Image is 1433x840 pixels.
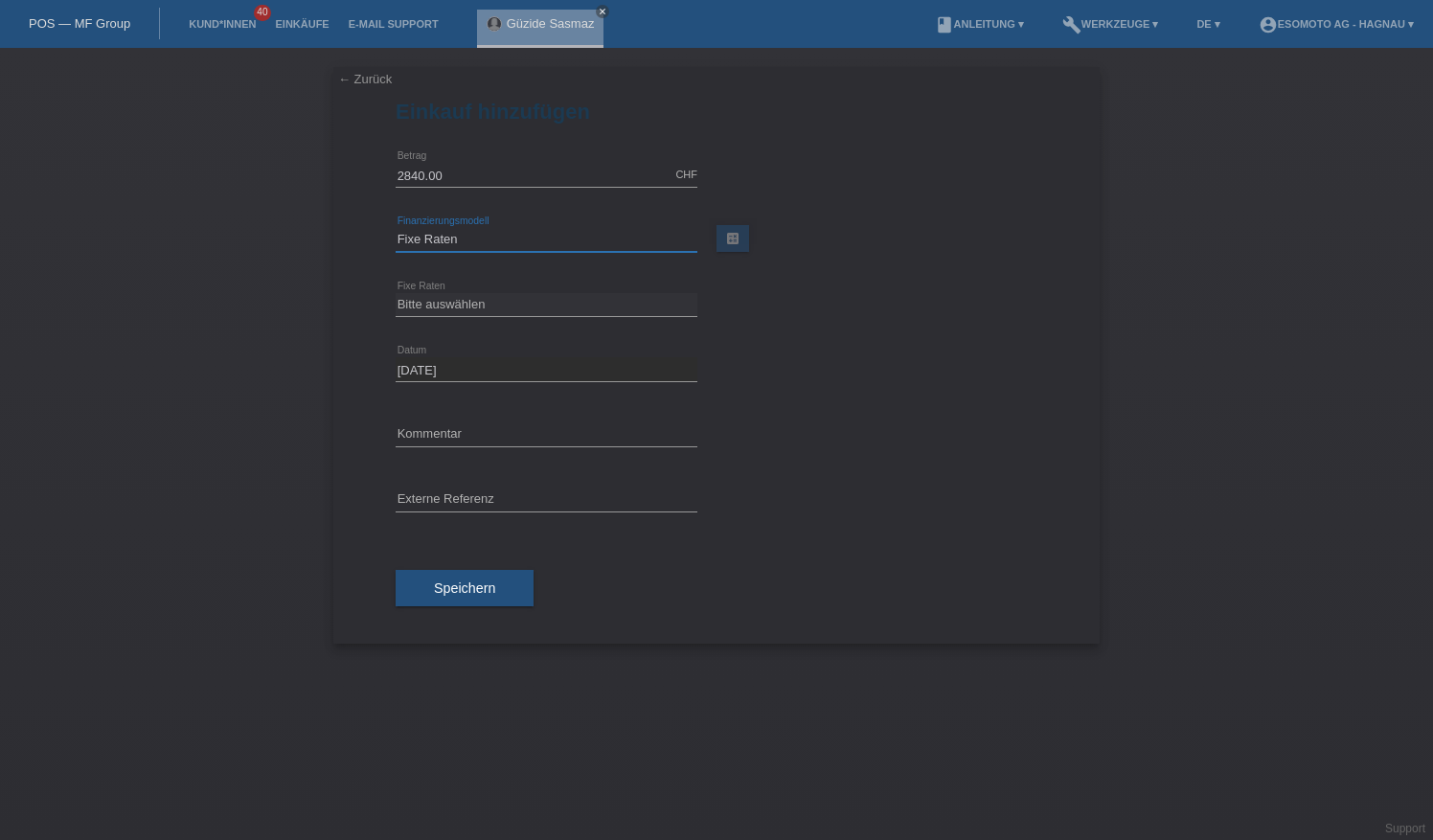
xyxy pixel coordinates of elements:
[507,16,595,31] a: Güzide Sasmaz
[1062,15,1081,34] i: build
[179,18,265,30] a: Kund*innen
[396,570,534,606] button: Speichern
[1249,18,1423,30] a: account_circleEsomoto AG - Hagnau ▾
[434,580,495,596] span: Speichern
[716,225,749,252] a: calculate
[1053,18,1169,30] a: buildWerkzeuge ▾
[1259,15,1278,34] i: account_circle
[339,18,448,30] a: E-Mail Support
[1385,822,1425,835] a: Support
[925,18,1034,30] a: bookAnleitung ▾
[598,7,607,16] i: close
[675,169,697,180] div: CHF
[596,5,609,18] a: close
[254,5,271,21] span: 40
[29,16,130,31] a: POS — MF Group
[1187,18,1229,30] a: DE ▾
[265,18,338,30] a: Einkäufe
[338,72,392,86] a: ← Zurück
[396,100,1037,124] h1: Einkauf hinzufügen
[725,231,740,246] i: calculate
[935,15,954,34] i: book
